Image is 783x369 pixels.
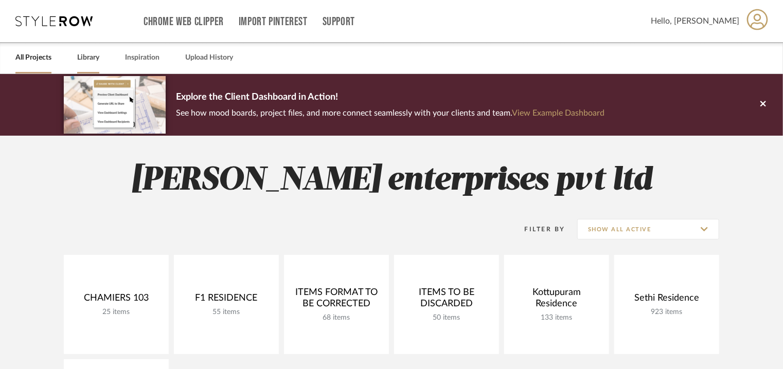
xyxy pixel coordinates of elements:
[512,287,601,313] div: Kottupuram Residence
[64,76,166,133] img: d5d033c5-7b12-40c2-a960-1ecee1989c38.png
[512,109,604,117] a: View Example Dashboard
[182,292,271,308] div: F1 RESIDENCE
[125,51,159,65] a: Inspiration
[176,89,604,106] p: Explore the Client Dashboard in Action!
[292,287,381,313] div: ITEMS FORMAT TO BE CORRECTED
[176,106,604,120] p: See how mood boards, project files, and more connect seamlessly with your clients and team.
[651,15,739,27] span: Hello, [PERSON_NAME]
[511,224,565,234] div: Filter By
[77,51,99,65] a: Library
[144,17,224,26] a: Chrome Web Clipper
[622,308,711,317] div: 923 items
[402,287,491,313] div: ITEMS TO BE DISCARDED
[185,51,233,65] a: Upload History
[402,313,491,322] div: 50 items
[72,308,161,317] div: 25 items
[622,292,711,308] div: Sethi Residence
[21,161,762,200] h2: [PERSON_NAME] enterprises pvt ltd
[323,17,355,26] a: Support
[15,51,51,65] a: All Projects
[512,313,601,322] div: 133 items
[292,313,381,322] div: 68 items
[239,17,308,26] a: Import Pinterest
[182,308,271,317] div: 55 items
[72,292,161,308] div: CHAMIERS 103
